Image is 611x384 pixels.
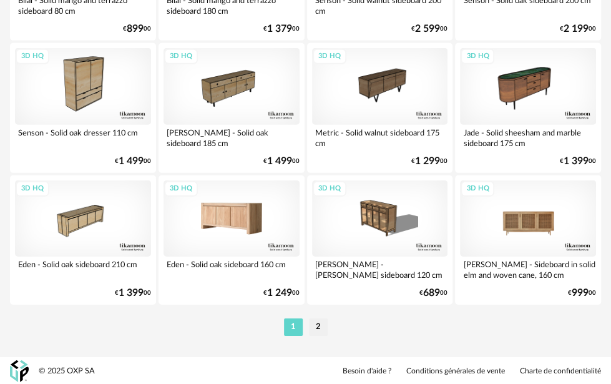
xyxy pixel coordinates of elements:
[115,157,151,165] div: € 00
[15,257,151,282] div: Eden - Solid oak sideboard 210 cm
[564,157,589,165] span: 1 399
[10,360,29,382] img: OXP
[263,157,300,165] div: € 00
[460,125,596,150] div: Jade - Solid sheesham and marble sideboard 175 cm
[267,25,292,33] span: 1 379
[309,318,328,336] li: 2
[312,125,448,150] div: Metric - Solid walnut sideboard 175 cm
[312,257,448,282] div: [PERSON_NAME] - [PERSON_NAME] sideboard 120 cm
[10,175,156,305] a: 3D HQ Eden - Solid oak sideboard 210 cm €1 39900
[411,157,447,165] div: € 00
[419,289,447,297] div: € 00
[164,181,198,197] div: 3D HQ
[16,181,49,197] div: 3D HQ
[520,367,601,377] a: Charte de confidentialité
[343,367,391,377] a: Besoin d'aide ?
[267,157,292,165] span: 1 499
[461,181,494,197] div: 3D HQ
[164,257,300,282] div: Eden - Solid oak sideboard 160 cm
[406,367,505,377] a: Conditions générales de vente
[284,318,303,336] li: 1
[115,289,151,297] div: € 00
[164,49,198,64] div: 3D HQ
[16,49,49,64] div: 3D HQ
[415,25,440,33] span: 2 599
[455,43,601,172] a: 3D HQ Jade - Solid sheesham and marble sideboard 175 cm €1 39900
[313,49,346,64] div: 3D HQ
[127,25,144,33] span: 899
[411,25,447,33] div: € 00
[460,257,596,282] div: [PERSON_NAME] - Sideboard in solid elm and woven cane, 160 cm
[123,25,151,33] div: € 00
[267,289,292,297] span: 1 249
[307,175,453,305] a: 3D HQ [PERSON_NAME] - [PERSON_NAME] sideboard 120 cm €68900
[568,289,596,297] div: € 00
[461,49,494,64] div: 3D HQ
[423,289,440,297] span: 689
[159,43,305,172] a: 3D HQ [PERSON_NAME] - Solid oak sideboard 185 cm €1 49900
[572,289,589,297] span: 999
[164,125,300,150] div: [PERSON_NAME] - Solid oak sideboard 185 cm
[560,157,596,165] div: € 00
[415,157,440,165] span: 1 299
[39,366,95,377] div: © 2025 OXP SA
[313,181,346,197] div: 3D HQ
[15,125,151,150] div: Senson - Solid oak dresser 110 cm
[263,25,300,33] div: € 00
[119,289,144,297] span: 1 399
[560,25,596,33] div: € 00
[564,25,589,33] span: 2 199
[119,157,144,165] span: 1 499
[455,175,601,305] a: 3D HQ [PERSON_NAME] - Sideboard in solid elm and woven cane, 160 cm €99900
[159,175,305,305] a: 3D HQ Eden - Solid oak sideboard 160 cm €1 24900
[10,43,156,172] a: 3D HQ Senson - Solid oak dresser 110 cm €1 49900
[263,289,300,297] div: € 00
[307,43,453,172] a: 3D HQ Metric - Solid walnut sideboard 175 cm €1 29900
